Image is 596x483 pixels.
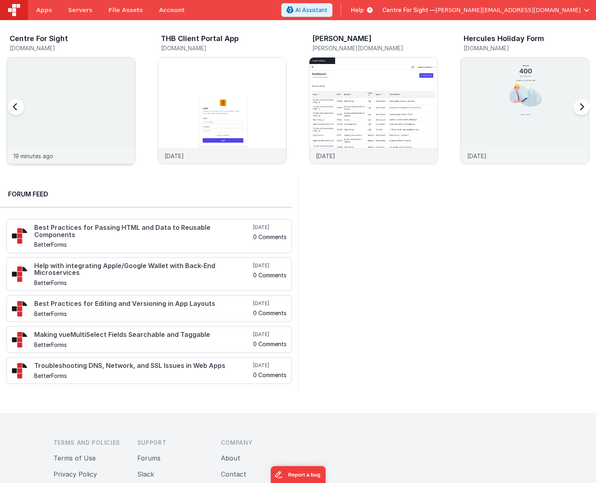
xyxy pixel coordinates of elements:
h5: [DOMAIN_NAME] [464,45,589,51]
img: 295_2.png [12,332,28,348]
h5: [DOMAIN_NAME] [161,45,287,51]
a: Slack [137,470,154,478]
h3: Terms and Policies [54,439,124,447]
h2: Forum Feed [8,189,284,199]
span: Apps [36,6,52,14]
h4: Best Practices for Passing HTML and Data to Reusable Components [34,224,252,238]
h5: [DATE] [253,362,287,369]
h3: Centre For Sight [10,35,68,43]
span: Centre For Sight — [382,6,435,14]
h4: Making vueMultiSelect Fields Searchable and Taggable [34,331,252,339]
h3: Company [221,439,292,447]
span: AI Assistant [295,6,327,14]
span: File Assets [109,6,143,14]
h5: [DATE] [253,300,287,307]
h5: [DATE] [253,331,287,338]
iframe: Marker.io feedback button [270,466,326,483]
h3: Hercules Holiday Form [464,35,544,43]
button: AI Assistant [281,3,332,17]
button: Contact [221,469,246,479]
h4: Help with integrating Apple/Google Wallet with Back-End Microservices [34,262,252,277]
img: 295_2.png [12,266,28,282]
a: Privacy Policy [54,470,97,478]
p: [DATE] [316,152,335,160]
span: Servers [68,6,92,14]
h5: BetterForms [34,280,252,286]
a: Troubleshooting DNS, Network, and SSL Issues in Web Apps BetterForms [DATE] 0 Comments [6,357,292,384]
button: Slack [137,469,154,479]
a: About [221,454,240,462]
img: 295_2.png [12,228,28,244]
a: Help with integrating Apple/Google Wallet with Back-End Microservices BetterForms [DATE] 0 Comments [6,257,292,291]
h3: THB Client Portal App [161,35,239,43]
img: 295_2.png [12,301,28,317]
h5: 0 Comments [253,272,287,278]
h5: 0 Comments [253,234,287,240]
h4: Troubleshooting DNS, Network, and SSL Issues in Web Apps [34,362,252,369]
button: Centre For Sight — [PERSON_NAME][EMAIL_ADDRESS][DOMAIN_NAME] [382,6,590,14]
a: Terms of Use [54,454,96,462]
a: Making vueMultiSelect Fields Searchable and Taggable BetterForms [DATE] 0 Comments [6,326,292,353]
h5: 0 Comments [253,372,287,378]
h3: Support [137,439,208,447]
h5: BetterForms [34,311,252,317]
img: 295_2.png [12,363,28,379]
button: Forums [137,453,161,463]
a: Best Practices for Editing and Versioning in App Layouts BetterForms [DATE] 0 Comments [6,295,292,322]
h5: 0 Comments [253,310,287,316]
h5: [DOMAIN_NAME] [10,45,135,51]
span: [PERSON_NAME][EMAIL_ADDRESS][DOMAIN_NAME] [435,6,581,14]
p: [DATE] [165,152,184,160]
h5: BetterForms [34,242,252,248]
h5: [DATE] [253,224,287,231]
h4: Best Practices for Editing and Versioning in App Layouts [34,300,252,308]
h5: BetterForms [34,373,252,379]
span: Help [351,6,364,14]
h5: BetterForms [34,342,252,348]
a: Best Practices for Passing HTML and Data to Reusable Components BetterForms [DATE] 0 Comments [6,219,292,253]
p: [DATE] [467,152,487,160]
h5: 0 Comments [253,341,287,347]
button: About [221,453,240,463]
h3: [PERSON_NAME] [312,35,371,43]
h5: [DATE] [253,262,287,269]
h5: [PERSON_NAME][DOMAIN_NAME] [312,45,438,51]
